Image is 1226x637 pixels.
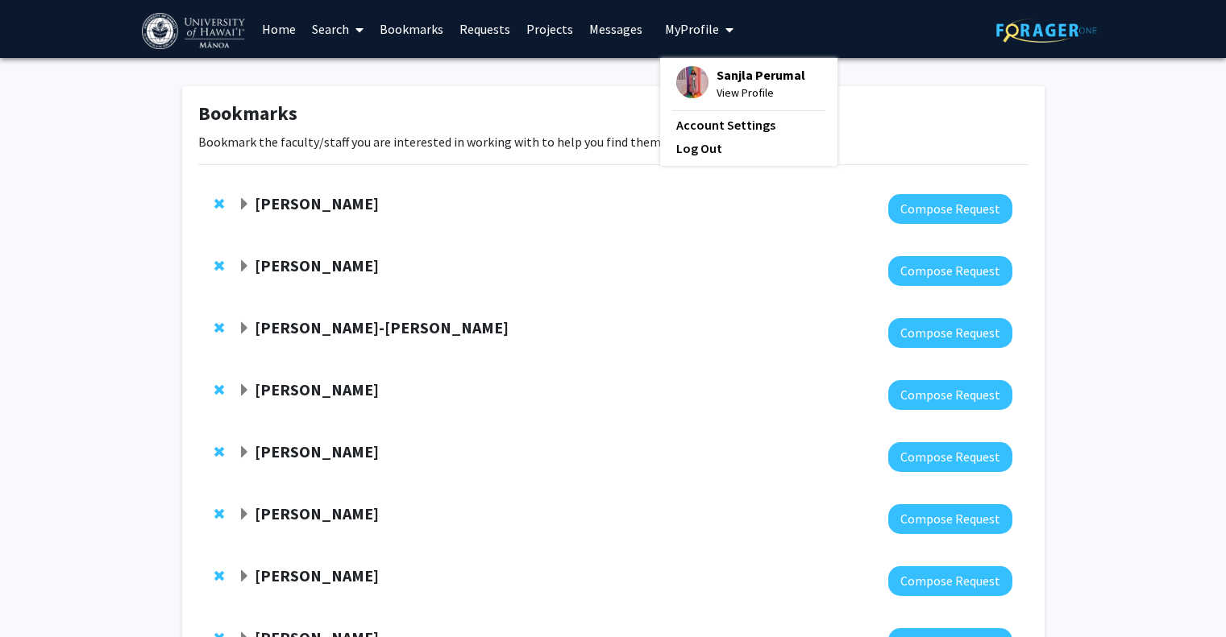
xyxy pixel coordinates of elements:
[214,445,224,458] span: Remove Kikilia Lani from bookmarks
[142,13,248,49] img: University of Hawaiʻi at Mānoa Logo
[12,565,69,625] iframe: Chat
[214,259,224,272] span: Remove Ashley Rubin from bookmarks
[214,383,224,396] span: Remove Christine Beaule from bookmarks
[255,503,379,523] strong: [PERSON_NAME]
[214,197,224,210] span: Remove Colleen Rost-Banik from bookmarks
[888,504,1012,534] button: Compose Request to Xiaodan Mao-Clark
[581,1,650,57] a: Messages
[214,321,224,334] span: Remove Babe Kawaii-Bogue from bookmarks
[888,318,1012,348] button: Compose Request to Babe Kawaii-Bogue
[888,442,1012,472] button: Compose Request to Kikilia Lani
[198,132,1029,151] p: Bookmark the faculty/staff you are interested in working with to help you find them more easily l...
[255,255,379,275] strong: [PERSON_NAME]
[888,380,1012,410] button: Compose Request to Christine Beaule
[238,446,251,459] span: Expand Kikilia Lani Bookmark
[518,1,581,57] a: Projects
[304,1,372,57] a: Search
[888,566,1012,596] button: Compose Request to Malia Van Heukelem
[676,139,821,158] a: Log Out
[198,102,1029,126] h1: Bookmarks
[255,441,379,461] strong: [PERSON_NAME]
[238,322,251,335] span: Expand Babe Kawaii-Bogue Bookmark
[717,84,805,101] span: View Profile
[255,317,509,337] strong: [PERSON_NAME]-[PERSON_NAME]
[996,18,1097,43] img: ForagerOne Logo
[254,1,304,57] a: Home
[255,565,379,585] strong: [PERSON_NAME]
[214,569,224,582] span: Remove Malia Van Heukelem from bookmarks
[238,508,251,521] span: Expand Xiaodan Mao-Clark Bookmark
[238,260,251,273] span: Expand Ashley Rubin Bookmark
[255,379,379,399] strong: [PERSON_NAME]
[214,507,224,520] span: Remove Xiaodan Mao-Clark from bookmarks
[888,194,1012,224] button: Compose Request to Colleen Rost-Banik
[255,193,379,213] strong: [PERSON_NAME]
[717,66,805,84] span: Sanjla Perumal
[888,256,1012,286] button: Compose Request to Ashley Rubin
[676,66,709,98] img: Profile Picture
[238,570,251,583] span: Expand Malia Van Heukelem Bookmark
[676,115,821,134] a: Account Settings
[238,384,251,397] span: Expand Christine Beaule Bookmark
[372,1,451,57] a: Bookmarks
[238,198,251,211] span: Expand Colleen Rost-Banik Bookmark
[665,21,719,37] span: My Profile
[451,1,518,57] a: Requests
[676,66,805,101] div: Profile PictureSanjla PerumalView Profile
